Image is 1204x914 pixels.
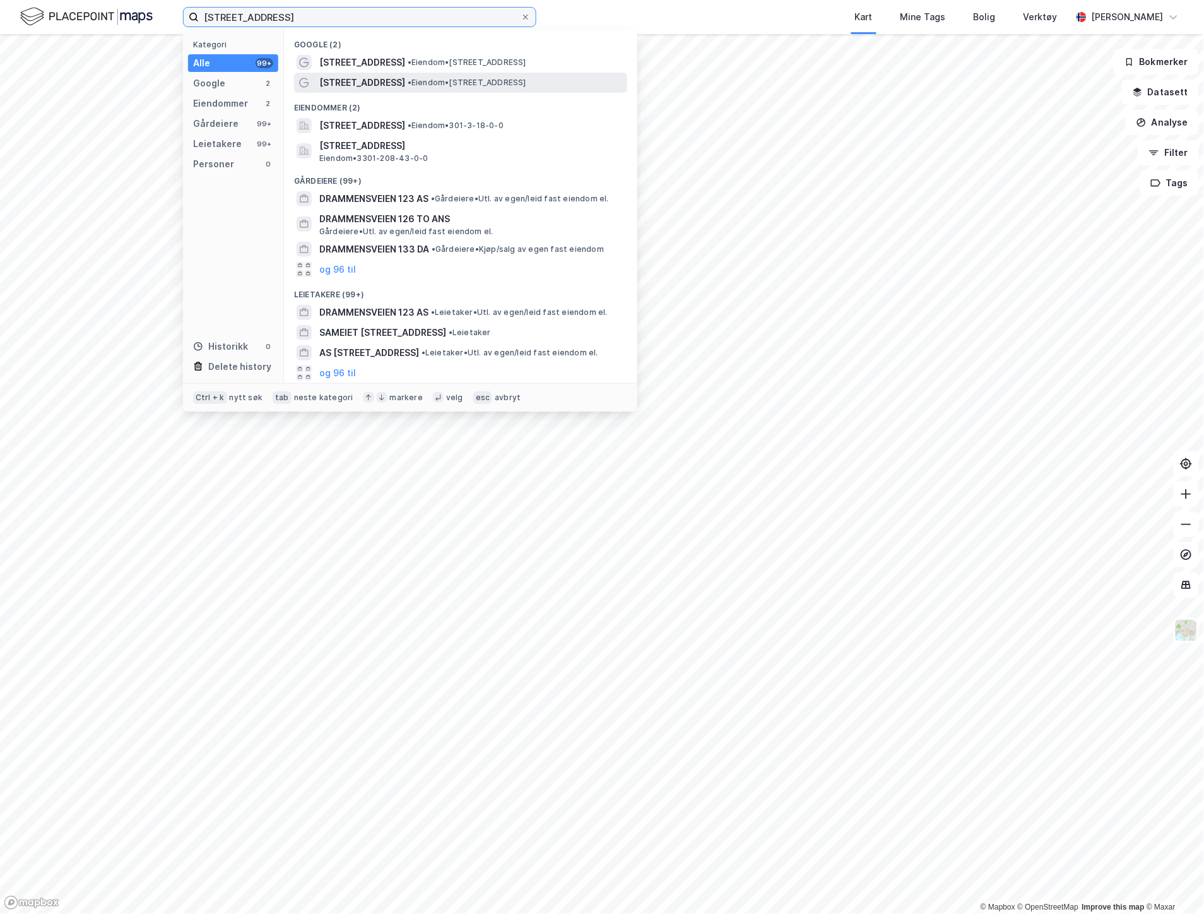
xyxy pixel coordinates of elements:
button: Bokmerker [1114,49,1199,74]
div: Bolig [974,9,996,25]
button: og 96 til [319,262,356,277]
button: Tags [1140,170,1199,196]
div: 99+ [256,58,273,68]
div: Mine Tags [900,9,946,25]
span: Gårdeiere • Utl. av egen/leid fast eiendom el. [319,227,493,237]
div: Verktøy [1024,9,1058,25]
div: Google (2) [284,30,637,52]
span: Gårdeiere • Kjøp/salg av egen fast eiendom [432,244,604,254]
button: Datasett [1122,80,1199,105]
div: 0 [263,341,273,352]
div: neste kategori [294,393,353,403]
span: DRAMMENSVEIEN 126 TO ANS [319,211,622,227]
img: logo.f888ab2527a4732fd821a326f86c7f29.svg [20,6,153,28]
iframe: Chat Widget [1141,853,1204,914]
div: Gårdeiere [193,116,239,131]
input: Søk på adresse, matrikkel, gårdeiere, leietakere eller personer [199,8,521,27]
div: nytt søk [230,393,263,403]
span: • [432,244,435,254]
span: • [408,78,411,87]
span: Eiendom • 301-3-18-0-0 [408,121,504,131]
button: og 96 til [319,365,356,381]
span: [STREET_ADDRESS] [319,55,405,70]
a: OpenStreetMap [1018,903,1079,912]
div: avbryt [495,393,521,403]
div: tab [273,391,292,404]
a: Mapbox homepage [4,896,59,910]
div: esc [473,391,493,404]
span: DRAMMENSVEIEN 123 AS [319,305,428,320]
span: • [449,328,452,337]
span: Eiendom • 3301-208-43-0-0 [319,153,428,163]
span: Gårdeiere • Utl. av egen/leid fast eiendom el. [431,194,609,204]
span: Eiendom • [STREET_ADDRESS] [408,57,526,68]
span: Leietaker • Utl. av egen/leid fast eiendom el. [431,307,608,318]
div: Leietakere (99+) [284,280,637,302]
a: Improve this map [1082,903,1145,912]
div: markere [390,393,423,403]
div: Gårdeiere (99+) [284,166,637,189]
div: 99+ [256,119,273,129]
span: DRAMMENSVEIEN 133 DA [319,242,429,257]
div: Delete history [208,359,271,374]
div: 99+ [256,139,273,149]
div: 2 [263,98,273,109]
span: • [431,194,435,203]
button: Filter [1138,140,1199,165]
div: Eiendommer [193,96,248,111]
div: Kontrollprogram for chat [1141,853,1204,914]
span: • [422,348,425,357]
div: Kart [855,9,873,25]
div: 2 [263,78,273,88]
span: Eiendom • [STREET_ADDRESS] [408,78,526,88]
span: • [408,121,411,130]
span: • [431,307,435,317]
div: Alle [193,56,210,71]
span: • [408,57,411,67]
span: SAMEIET [STREET_ADDRESS] [319,325,446,340]
span: AS [STREET_ADDRESS] [319,345,419,360]
a: Mapbox [981,903,1015,912]
img: Z [1174,619,1198,643]
button: Analyse [1126,110,1199,135]
span: Leietaker [449,328,491,338]
div: Kategori [193,40,278,49]
span: DRAMMENSVEIEN 123 AS [319,191,428,206]
div: Eiendommer (2) [284,93,637,116]
div: Ctrl + k [193,391,227,404]
span: [STREET_ADDRESS] [319,138,622,153]
span: [STREET_ADDRESS] [319,75,405,90]
div: [PERSON_NAME] [1092,9,1164,25]
div: Personer [193,157,234,172]
div: 0 [263,159,273,169]
div: velg [446,393,463,403]
span: Leietaker • Utl. av egen/leid fast eiendom el. [422,348,598,358]
div: Leietakere [193,136,242,151]
div: Google [193,76,225,91]
div: Historikk [193,339,248,354]
span: [STREET_ADDRESS] [319,118,405,133]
